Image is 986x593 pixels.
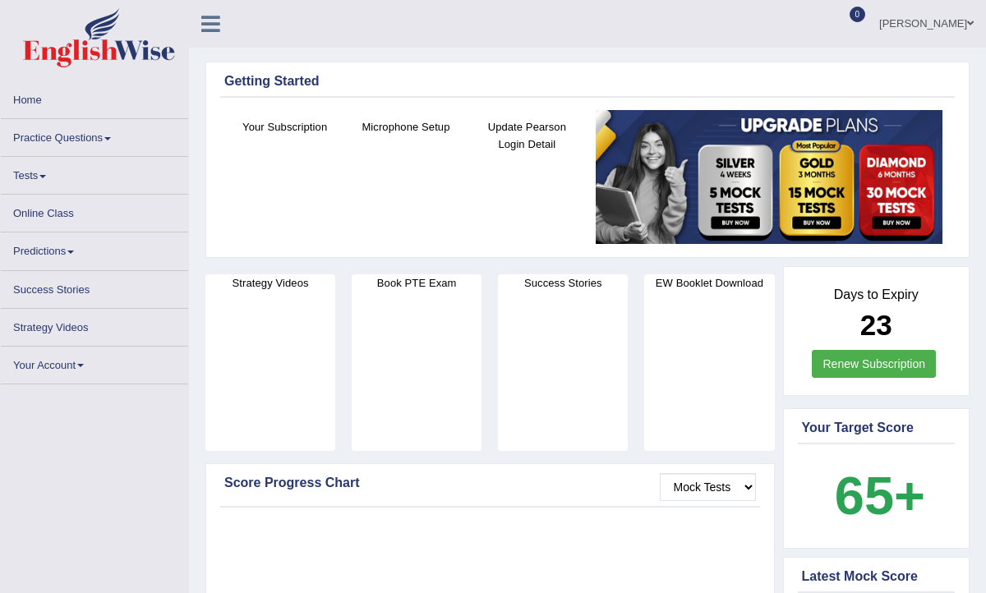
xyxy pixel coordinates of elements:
[802,567,951,586] div: Latest Mock Score
[224,71,951,91] div: Getting Started
[860,309,892,341] b: 23
[596,110,942,244] img: small5.jpg
[353,118,458,136] h4: Microphone Setup
[835,466,925,526] b: 65+
[644,274,774,292] h4: EW Booklet Download
[812,350,936,378] a: Renew Subscription
[1,232,188,264] a: Predictions
[802,418,951,438] div: Your Target Score
[1,81,188,113] a: Home
[352,274,481,292] h4: Book PTE Exam
[850,7,866,22] span: 0
[224,473,756,493] div: Score Progress Chart
[205,274,335,292] h4: Strategy Videos
[233,118,337,136] h4: Your Subscription
[1,271,188,303] a: Success Stories
[498,274,628,292] h4: Success Stories
[802,287,951,302] h4: Days to Expiry
[1,119,188,151] a: Practice Questions
[1,157,188,189] a: Tests
[475,118,579,153] h4: Update Pearson Login Detail
[1,309,188,341] a: Strategy Videos
[1,347,188,379] a: Your Account
[1,195,188,227] a: Online Class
